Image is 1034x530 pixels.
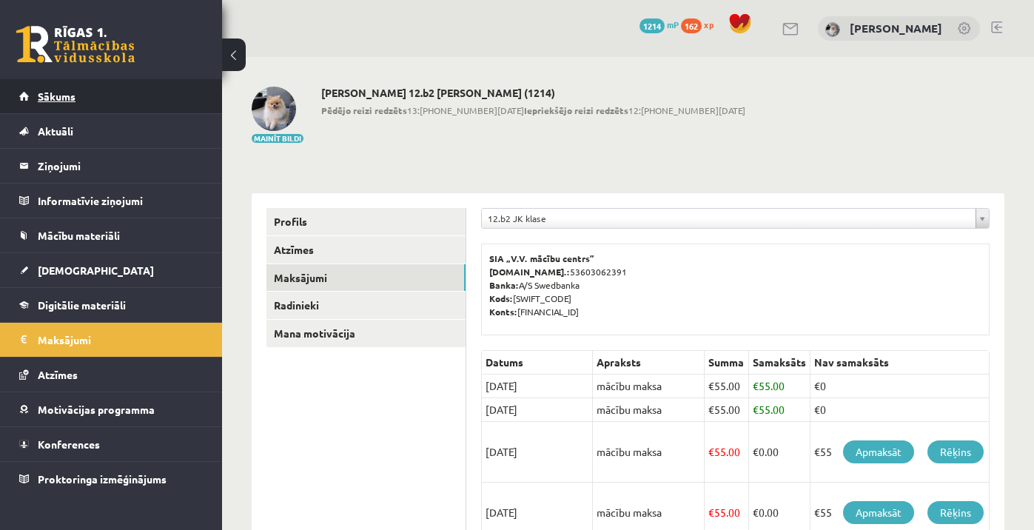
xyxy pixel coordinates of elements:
[38,323,204,357] legend: Maksājumi
[753,379,759,392] span: €
[19,462,204,496] a: Proktoringa izmēģinājums
[38,437,100,451] span: Konferences
[38,124,73,138] span: Aktuāli
[38,472,167,486] span: Proktoringa izmēģinājums
[748,351,810,375] th: Samaksāts
[38,298,126,312] span: Digitālie materiāli
[843,440,914,463] a: Apmaksāt
[681,19,702,33] span: 162
[489,279,519,291] b: Banka:
[810,398,990,422] td: €0
[810,351,990,375] th: Nav samaksāts
[753,403,759,416] span: €
[489,252,981,318] p: 53603062391 A/S Swedbanka [SWIFT_CODE] [FINANCIAL_ID]
[19,358,204,392] a: Atzīmes
[489,252,595,264] b: SIA „V.V. mācību centrs”
[708,403,714,416] span: €
[489,292,513,304] b: Kods:
[748,375,810,398] td: 55.00
[708,506,714,519] span: €
[38,184,204,218] legend: Informatīvie ziņojumi
[19,288,204,322] a: Digitālie materiāli
[927,440,984,463] a: Rēķins
[810,422,990,483] td: €55
[266,320,466,347] a: Mana motivācija
[38,149,204,183] legend: Ziņojumi
[19,427,204,461] a: Konferences
[19,114,204,148] a: Aktuāli
[38,229,120,242] span: Mācību materiāli
[38,368,78,381] span: Atzīmes
[704,19,714,30] span: xp
[708,445,714,458] span: €
[321,104,745,117] span: 13:[PHONE_NUMBER][DATE] 12:[PHONE_NUMBER][DATE]
[266,264,466,292] a: Maksājumi
[19,218,204,252] a: Mācību materiāli
[593,398,705,422] td: mācību maksa
[252,134,303,143] button: Mainīt bildi
[681,19,721,30] a: 162 xp
[482,398,593,422] td: [DATE]
[482,375,593,398] td: [DATE]
[321,104,407,116] b: Pēdējo reizi redzēts
[705,351,748,375] th: Summa
[593,351,705,375] th: Apraksts
[266,208,466,235] a: Profils
[16,26,135,63] a: Rīgas 1. Tālmācības vidusskola
[639,19,679,30] a: 1214 mP
[266,236,466,264] a: Atzīmes
[482,209,989,228] a: 12.b2 JK klase
[252,87,296,131] img: Emīlija Kajaka
[748,422,810,483] td: 0.00
[843,501,914,524] a: Apmaksāt
[38,264,154,277] span: [DEMOGRAPHIC_DATA]
[667,19,679,30] span: mP
[19,79,204,113] a: Sākums
[266,292,466,319] a: Radinieki
[705,398,748,422] td: 55.00
[753,506,759,519] span: €
[482,351,593,375] th: Datums
[708,379,714,392] span: €
[482,422,593,483] td: [DATE]
[489,266,570,278] b: [DOMAIN_NAME].:
[488,209,970,228] span: 12.b2 JK klase
[19,149,204,183] a: Ziņojumi
[19,323,204,357] a: Maksājumi
[19,392,204,426] a: Motivācijas programma
[825,22,840,37] img: Emīlija Kajaka
[524,104,628,116] b: Iepriekšējo reizi redzēts
[38,90,75,103] span: Sākums
[593,422,705,483] td: mācību maksa
[19,253,204,287] a: [DEMOGRAPHIC_DATA]
[850,21,942,36] a: [PERSON_NAME]
[705,375,748,398] td: 55.00
[639,19,665,33] span: 1214
[753,445,759,458] span: €
[321,87,745,99] h2: [PERSON_NAME] 12.b2 [PERSON_NAME] (1214)
[705,422,748,483] td: 55.00
[593,375,705,398] td: mācību maksa
[810,375,990,398] td: €0
[489,306,517,318] b: Konts:
[748,398,810,422] td: 55.00
[38,403,155,416] span: Motivācijas programma
[19,184,204,218] a: Informatīvie ziņojumi
[927,501,984,524] a: Rēķins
